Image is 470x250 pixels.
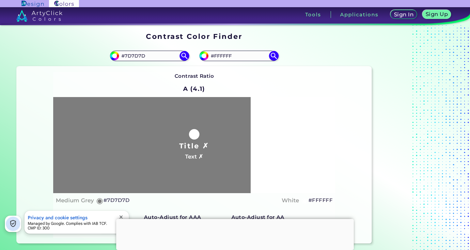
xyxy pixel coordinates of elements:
[146,31,242,41] h1: Contrast Color Finder
[308,196,333,205] h5: #FFFFFF
[340,12,378,17] h3: Applications
[180,82,208,96] h2: A (4.1)
[119,51,180,60] input: type color 1..
[179,141,209,151] h1: Title ✗
[282,196,299,205] h4: White
[56,196,94,205] h4: Medium Grey
[116,219,354,248] iframe: Advertisement
[16,10,62,22] img: logo_artyclick_colors_white.svg
[175,73,214,79] strong: Contrast Ratio
[392,10,416,19] a: Sign In
[103,196,130,205] h5: #7D7D7D
[185,152,203,161] h4: Text ✗
[301,197,308,205] h5: ◉
[269,51,279,61] img: icon search
[209,51,269,60] input: type color 2..
[231,214,285,220] strong: Auto-Adjust for AA
[180,51,189,61] img: icon search
[22,1,43,7] img: ArtyClick Design logo
[144,214,201,220] strong: Auto-Adjust for AAA
[395,12,413,17] h5: Sign In
[424,10,449,19] a: Sign Up
[427,12,447,17] h5: Sign Up
[96,197,103,205] h5: ◉
[305,12,321,17] h3: Tools
[374,30,456,246] iframe: Advertisement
